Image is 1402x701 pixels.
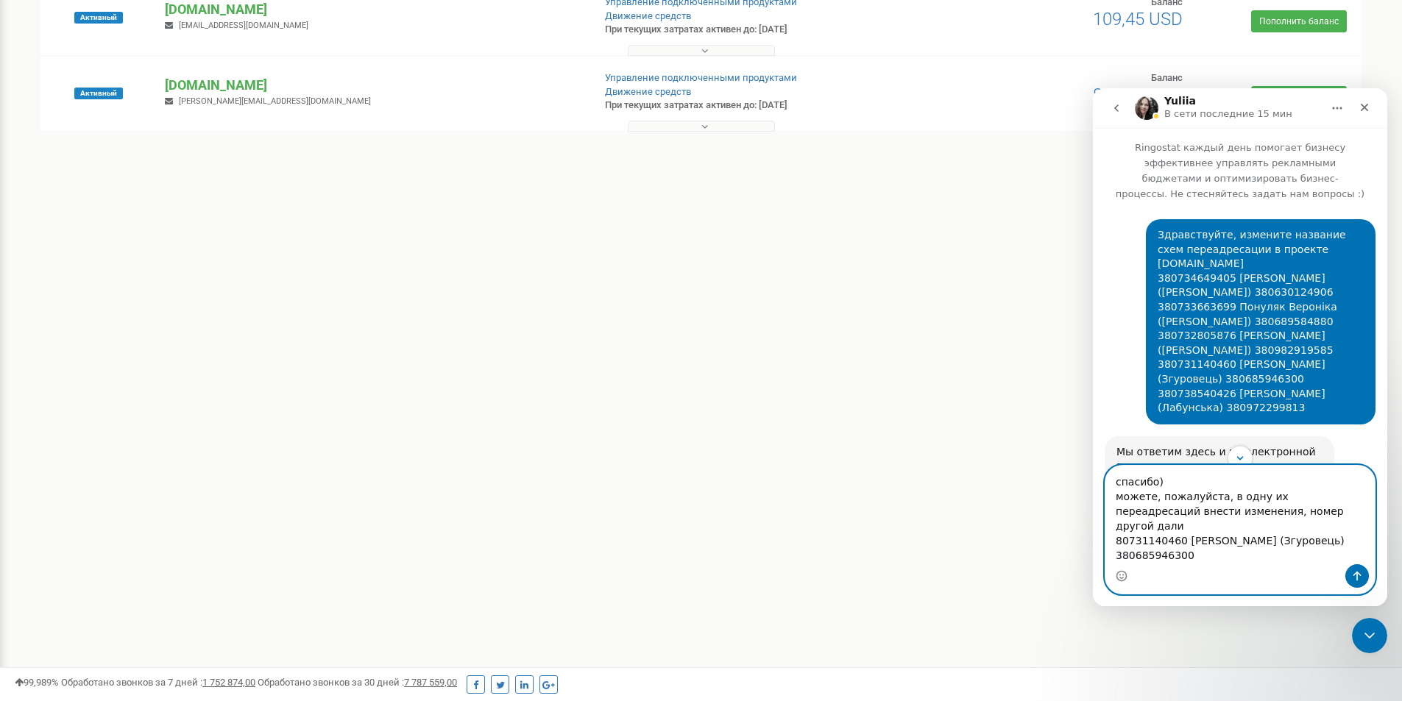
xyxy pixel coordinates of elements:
a: Пополнить баланс [1251,10,1347,32]
iframe: Intercom live chat [1352,618,1387,653]
span: Баланс [1151,72,1183,83]
a: Управление подключенными продуктами [605,72,797,83]
span: 99,989% [15,677,59,688]
p: [DOMAIN_NAME] [165,76,581,95]
span: Активный [74,12,123,24]
a: Движение средств [605,10,691,21]
u: 1 752 874,00 [202,677,255,688]
p: При текущих затратах активен до: [DATE] [605,99,911,113]
p: При текущих затратах активен до: [DATE] [605,23,911,37]
u: 7 787 559,00 [404,677,457,688]
a: Движение средств [605,86,691,97]
span: [PERSON_NAME][EMAIL_ADDRESS][DOMAIN_NAME] [179,96,371,106]
span: Активный [74,88,123,99]
iframe: Intercom live chat [1093,88,1387,606]
span: 109,45 USD [1093,9,1183,29]
span: 874,62 USD [1093,85,1183,105]
span: Обработано звонков за 30 дней : [258,677,457,688]
a: Пополнить баланс [1251,86,1347,108]
span: Обработано звонков за 7 дней : [61,677,255,688]
span: [EMAIL_ADDRESS][DOMAIN_NAME] [179,21,308,30]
